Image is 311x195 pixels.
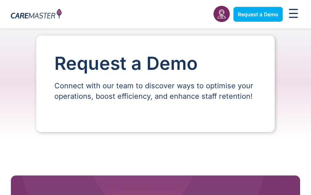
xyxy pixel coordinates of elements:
[238,11,278,17] span: Request a Demo
[286,7,300,22] div: Menu Toggle
[11,9,62,20] img: CareMaster Logo
[233,7,283,22] a: Request a Demo
[54,81,257,102] p: Connect with our team to discover ways to optimise your operations, boost efficiency, and enhance...
[54,54,257,73] h1: Request a Demo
